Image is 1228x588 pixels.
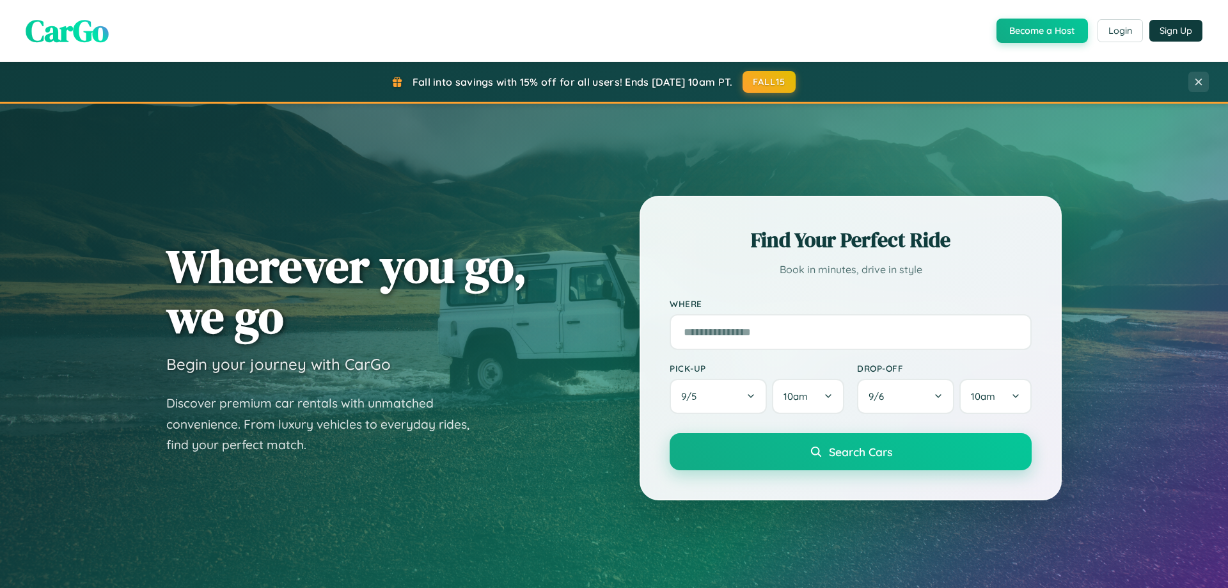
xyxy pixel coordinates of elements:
[670,226,1032,254] h2: Find Your Perfect Ride
[971,390,995,402] span: 10am
[857,363,1032,374] label: Drop-off
[670,433,1032,470] button: Search Cars
[413,75,733,88] span: Fall into savings with 15% off for all users! Ends [DATE] 10am PT.
[829,445,892,459] span: Search Cars
[166,241,527,342] h1: Wherever you go, we go
[1098,19,1143,42] button: Login
[783,390,808,402] span: 10am
[869,390,890,402] span: 9 / 6
[670,363,844,374] label: Pick-up
[772,379,844,414] button: 10am
[670,298,1032,309] label: Where
[166,354,391,374] h3: Begin your journey with CarGo
[857,379,954,414] button: 9/6
[959,379,1032,414] button: 10am
[681,390,703,402] span: 9 / 5
[670,260,1032,279] p: Book in minutes, drive in style
[1149,20,1202,42] button: Sign Up
[166,393,486,456] p: Discover premium car rentals with unmatched convenience. From luxury vehicles to everyday rides, ...
[996,19,1088,43] button: Become a Host
[26,10,109,52] span: CarGo
[670,379,767,414] button: 9/5
[743,71,796,93] button: FALL15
